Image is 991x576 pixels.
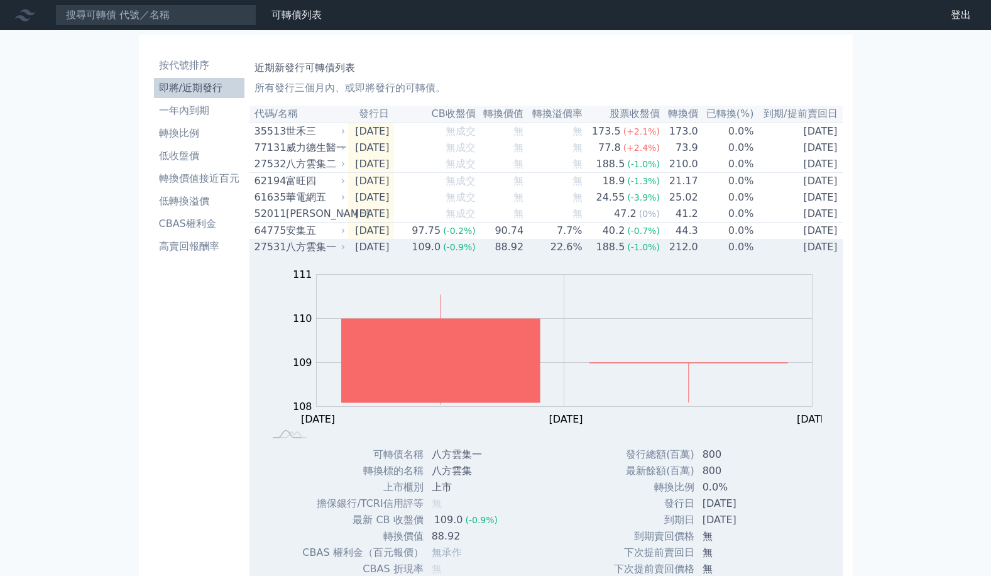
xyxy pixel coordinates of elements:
div: 47.2 [611,206,639,221]
tspan: 108 [293,401,312,413]
th: 轉換價 [660,106,699,123]
td: 上市 [424,479,508,496]
td: 0.0% [699,223,755,240]
span: 無成交 [446,175,476,187]
td: [DATE] [348,189,395,206]
div: 109.0 [432,512,466,528]
span: 無 [572,175,583,187]
td: 可轉債名稱 [302,446,424,463]
td: 0.0% [699,206,755,223]
tspan: 110 [293,313,312,324]
td: 212.0 [660,239,699,255]
th: CB收盤價 [394,106,476,123]
div: 62194 [255,174,283,189]
h1: 近期新發行可轉債列表 [255,60,838,75]
tspan: 109 [293,357,312,368]
span: 無 [572,125,583,137]
span: (-3.9%) [627,192,660,202]
td: 發行日 [613,496,695,512]
div: 世禾三 [286,124,343,139]
td: 0.0% [699,156,755,173]
li: 按代號排序 [154,58,244,73]
div: 24.55 [594,190,628,205]
input: 搜尋可轉債 代號／名稱 [55,4,256,26]
td: [DATE] [348,156,395,173]
td: 0.0% [699,189,755,206]
a: 按代號排序 [154,55,244,75]
td: [DATE] [755,173,843,190]
div: 64775 [255,223,283,238]
div: 188.5 [594,157,628,172]
a: 登出 [941,5,981,25]
td: [DATE] [755,223,843,240]
span: (+2.1%) [623,126,660,136]
div: 27532 [255,157,283,172]
td: 7.7% [524,223,583,240]
td: 800 [695,446,790,463]
span: 無成交 [446,125,476,137]
span: 無 [432,563,442,575]
th: 已轉換(%) [699,106,755,123]
div: 威力德生醫一 [286,140,343,155]
div: 61635 [255,190,283,205]
li: 低收盤價 [154,148,244,163]
td: 八方雲集一 [424,446,508,463]
span: (-1.0%) [627,242,660,252]
td: [DATE] [348,239,395,255]
th: 轉換價值 [476,106,525,123]
div: 109.0 [409,240,443,255]
td: 210.0 [660,156,699,173]
td: 下次提前賣回日 [613,545,695,561]
li: 轉換價值接近百元 [154,171,244,186]
span: (0%) [639,209,660,219]
span: 無成交 [446,158,476,170]
g: Series [341,295,787,405]
td: 擔保銀行/TCRI信用評等 [302,496,424,512]
td: 73.9 [660,140,699,156]
a: CBAS權利金 [154,214,244,234]
a: 高賣回報酬率 [154,236,244,257]
span: (+2.4%) [623,143,660,153]
td: [DATE] [755,239,843,255]
div: 97.75 [409,223,443,238]
tspan: [DATE] [549,413,583,425]
li: 高賣回報酬率 [154,239,244,254]
td: [DATE] [755,123,843,140]
td: [DATE] [348,140,395,156]
td: [DATE] [695,496,790,512]
li: 轉換比例 [154,126,244,141]
td: 無 [695,528,790,545]
td: 0.0% [699,123,755,140]
td: 25.02 [660,189,699,206]
span: (-0.9%) [465,515,498,525]
td: [DATE] [755,189,843,206]
div: 173.5 [589,124,623,139]
span: (-0.9%) [443,242,476,252]
div: 40.2 [600,223,628,238]
td: 88.92 [424,528,508,545]
td: 173.0 [660,123,699,140]
td: [DATE] [755,156,843,173]
td: [DATE] [755,206,843,223]
tspan: 111 [293,269,312,280]
td: 八方雲集 [424,463,508,479]
span: 無 [572,141,583,153]
td: CBAS 權利金（百元報價） [302,545,424,561]
td: [DATE] [695,512,790,528]
td: [DATE] [348,206,395,223]
td: 0.0% [699,173,755,190]
td: 44.3 [660,223,699,240]
td: 800 [695,463,790,479]
td: 發行總額(百萬) [613,446,695,463]
span: 無 [513,158,523,170]
a: 轉換價值接近百元 [154,169,244,189]
div: 八方雲集一 [286,240,343,255]
span: 無 [513,141,523,153]
div: 八方雲集二 [286,157,343,172]
td: 到期日 [613,512,695,528]
g: Chart [278,269,831,425]
td: 轉換價值 [302,528,424,545]
span: 無 [513,175,523,187]
span: 無承作 [432,546,462,558]
p: 所有發行三個月內、或即將發行的可轉債。 [255,80,838,96]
